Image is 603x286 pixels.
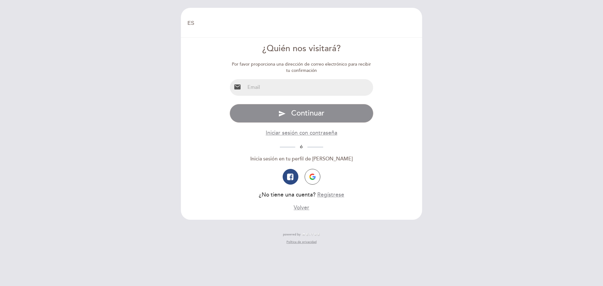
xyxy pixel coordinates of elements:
[291,109,324,118] span: Continuar
[283,232,301,237] span: powered by
[230,43,374,55] div: ¿Quién nos visitará?
[266,129,337,137] button: Iniciar sesión con contraseña
[302,233,320,236] img: MEITRE
[317,191,344,199] button: Regístrese
[230,155,374,163] div: Inicia sesión en tu perfil de [PERSON_NAME]
[309,174,316,180] img: icon-google.png
[283,232,320,237] a: powered by
[295,144,307,149] span: ó
[294,204,309,212] button: Volver
[286,240,317,244] a: Política de privacidad
[278,110,286,117] i: send
[259,192,316,198] span: ¿No tiene una cuenta?
[245,79,373,96] input: Email
[230,104,374,123] button: send Continuar
[230,61,374,74] div: Por favor proporciona una dirección de correo electrónico para recibir tu confirmación
[234,83,241,91] i: email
